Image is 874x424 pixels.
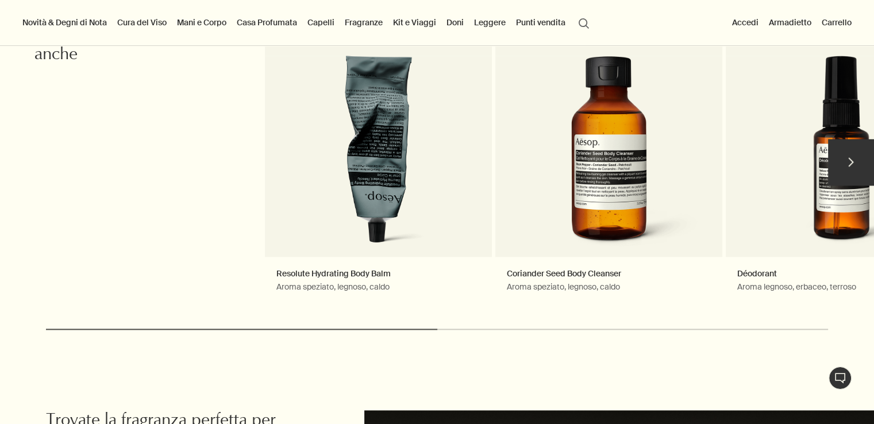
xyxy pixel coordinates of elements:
[514,15,568,30] button: Punti vendita
[20,15,109,30] button: Novità & Degni di Nota
[573,11,594,33] button: Apri ricerca
[828,139,874,185] button: next slide
[234,15,299,30] a: Casa Profumata
[115,15,169,30] a: Cura del Viso
[342,15,385,30] a: Fragranze
[730,15,761,30] button: Accedi
[819,15,854,30] button: Carrello
[391,15,438,30] a: Kit e Viaggi
[829,367,852,390] button: Live Assistance
[305,15,337,30] a: Capelli
[472,15,508,30] a: Leggere
[495,21,722,314] a: Coriander Seed Body CleanserAroma speziato, legnoso, caldoAesop Coriander Seed Body Cleanser 100m...
[767,15,814,30] a: Armadietto
[265,21,492,314] a: Resolute Hydrating Body BalmAroma speziato, legnoso, caldoResolute Hydrating Body Balm in alumini...
[175,15,229,30] a: Mani e Corpo
[444,15,466,30] a: Doni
